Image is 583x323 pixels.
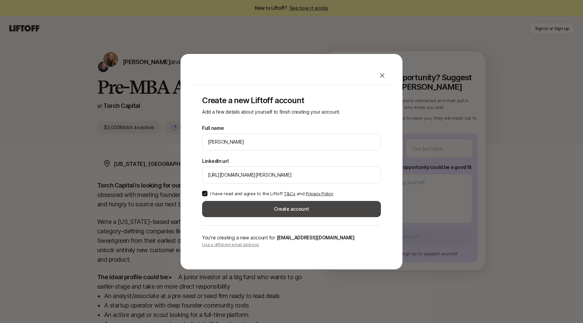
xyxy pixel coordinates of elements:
[202,124,224,132] label: Full name
[202,152,320,153] p: We'll use [PERSON_NAME] as your preferred name.
[202,201,381,217] button: Create account
[202,234,381,242] p: You're creating a new account for
[208,171,375,179] input: e.g. https://www.linkedin.com/in/melanie-perkins
[202,191,207,196] button: I have read and agree to the Liftoff T&Cs and Privacy Policy
[208,138,375,146] input: e.g. Melanie Perkins
[284,191,295,196] a: T&Cs
[210,190,333,197] p: I have read and agree to the Liftoff and
[202,242,381,248] p: Use a different email address
[202,96,381,105] p: Create a new Liftoff account
[277,235,355,240] span: [EMAIL_ADDRESS][DOMAIN_NAME]
[306,191,333,196] a: Privacy Policy
[202,108,381,116] p: Add a few details about yourself to finish creating your account.
[202,157,229,165] label: LinkedIn url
